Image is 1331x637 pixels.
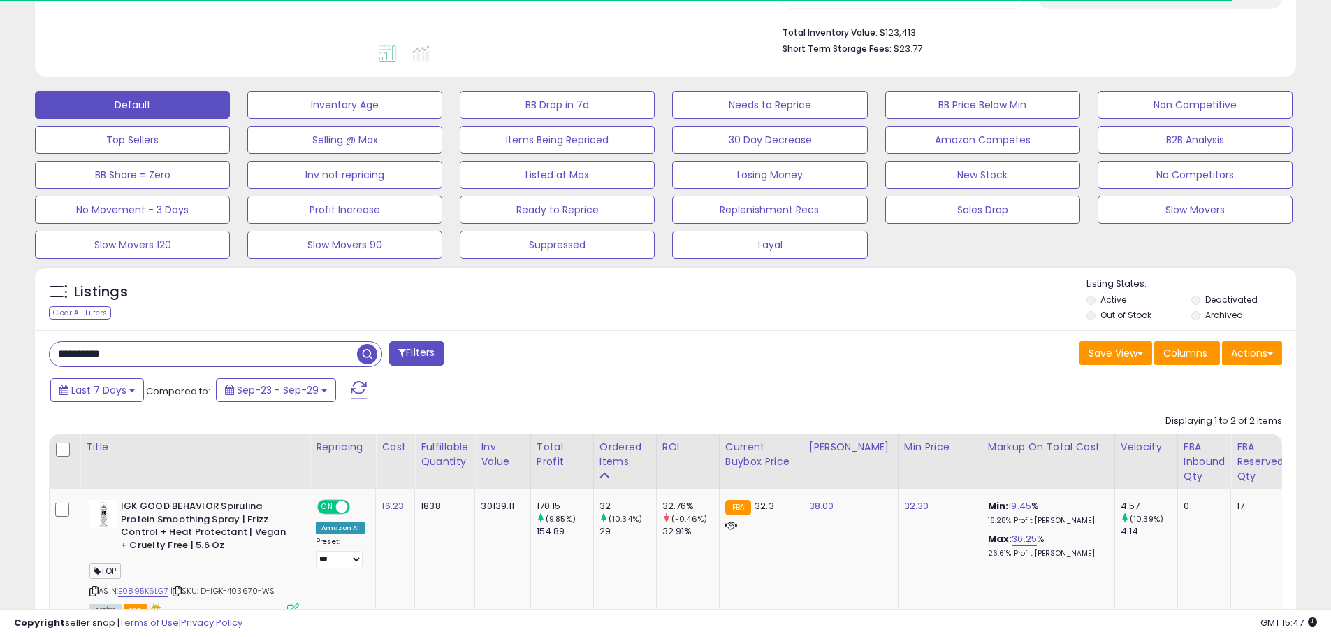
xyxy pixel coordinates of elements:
span: OFF [348,501,370,513]
div: Title [86,440,304,455]
div: ASIN: [89,500,299,614]
b: Min: [988,499,1009,513]
div: 32.91% [662,525,719,538]
a: 32.30 [904,499,929,513]
p: 16.28% Profit [PERSON_NAME] [988,516,1104,526]
button: Ready to Reprice [460,196,655,224]
button: Slow Movers [1098,196,1293,224]
label: Archived [1205,309,1243,321]
b: Total Inventory Value: [783,27,878,38]
button: Default [35,91,230,119]
div: 32.76% [662,500,719,513]
span: 2025-10-7 15:47 GMT [1260,616,1317,629]
button: Slow Movers 90 [247,231,442,259]
button: Needs to Reprice [672,91,867,119]
button: Losing Money [672,161,867,189]
div: ROI [662,440,713,455]
span: Columns [1163,346,1207,360]
a: Terms of Use [119,616,179,629]
a: 19.45 [1008,499,1031,513]
a: 16.23 [381,499,404,513]
a: Privacy Policy [181,616,242,629]
span: Sep-23 - Sep-29 [237,383,319,397]
button: BB Price Below Min [885,91,1080,119]
button: Suppressed [460,231,655,259]
small: (10.39%) [1130,513,1163,524]
div: Min Price [904,440,976,455]
button: No Competitors [1098,161,1293,189]
button: Selling @ Max [247,126,442,154]
div: 4.14 [1121,525,1177,538]
button: Slow Movers 120 [35,231,230,259]
div: 4.57 [1121,500,1177,513]
small: FBA [725,500,751,515]
a: B0895K6LG7 [118,585,168,597]
span: | SKU: D-IGK-403670-WS [170,585,275,596]
div: 17 [1237,500,1279,513]
button: Last 7 Days [50,378,144,402]
button: Non Competitive [1098,91,1293,119]
p: Listing States: [1086,278,1296,291]
a: 36.25 [1012,532,1037,546]
div: FBA Reserved Qty [1237,440,1283,484]
strong: Copyright [14,616,65,629]
button: Columns [1154,341,1220,365]
span: Last 7 Days [71,383,126,397]
div: 0 [1184,500,1221,513]
img: 41tBNFsEfVL._SL40_.jpg [89,500,117,528]
div: Ordered Items [599,440,650,469]
span: ON [319,501,336,513]
button: Listed at Max [460,161,655,189]
span: $23.77 [894,42,922,55]
div: seller snap | | [14,617,242,630]
label: Deactivated [1205,294,1258,306]
button: Actions [1222,341,1282,365]
button: Sep-23 - Sep-29 [216,378,336,402]
div: Cost [381,440,409,455]
div: 170.15 [537,500,593,513]
small: (-0.46%) [671,513,707,524]
button: BB Drop in 7d [460,91,655,119]
small: (9.85%) [546,513,576,524]
div: % [988,500,1104,526]
button: Inv not repricing [247,161,442,189]
button: Save View [1079,341,1152,365]
div: [PERSON_NAME] [809,440,892,455]
label: Active [1100,294,1126,306]
div: 32 [599,500,656,513]
button: Top Sellers [35,126,230,154]
p: 26.61% Profit [PERSON_NAME] [988,549,1104,559]
button: Profit Increase [247,196,442,224]
div: Current Buybox Price [725,440,797,469]
div: Inv. value [481,440,524,469]
h5: Listings [74,282,128,302]
span: 32.3 [755,499,774,513]
button: Layal [672,231,867,259]
button: Replenishment Recs. [672,196,867,224]
button: Filters [389,341,444,366]
button: Sales Drop [885,196,1080,224]
small: (10.34%) [609,513,642,524]
div: % [988,533,1104,559]
div: Markup on Total Cost [988,440,1109,455]
span: Compared to: [146,385,210,398]
div: Preset: [316,537,365,568]
div: Repricing [316,440,370,455]
div: FBA inbound Qty [1184,440,1225,484]
a: 38.00 [809,499,834,513]
div: Velocity [1121,440,1172,455]
span: TOP [89,563,121,579]
button: No Movement - 3 Days [35,196,230,224]
div: Fulfillable Quantity [421,440,469,469]
button: Inventory Age [247,91,442,119]
button: Items Being Repriced [460,126,655,154]
label: Out of Stock [1100,309,1151,321]
button: BB Share = Zero [35,161,230,189]
b: Short Term Storage Fees: [783,43,892,55]
button: Amazon Competes [885,126,1080,154]
div: 1838 [421,500,464,513]
div: 154.89 [537,525,593,538]
button: 30 Day Decrease [672,126,867,154]
div: Total Profit [537,440,588,469]
button: B2B Analysis [1098,126,1293,154]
